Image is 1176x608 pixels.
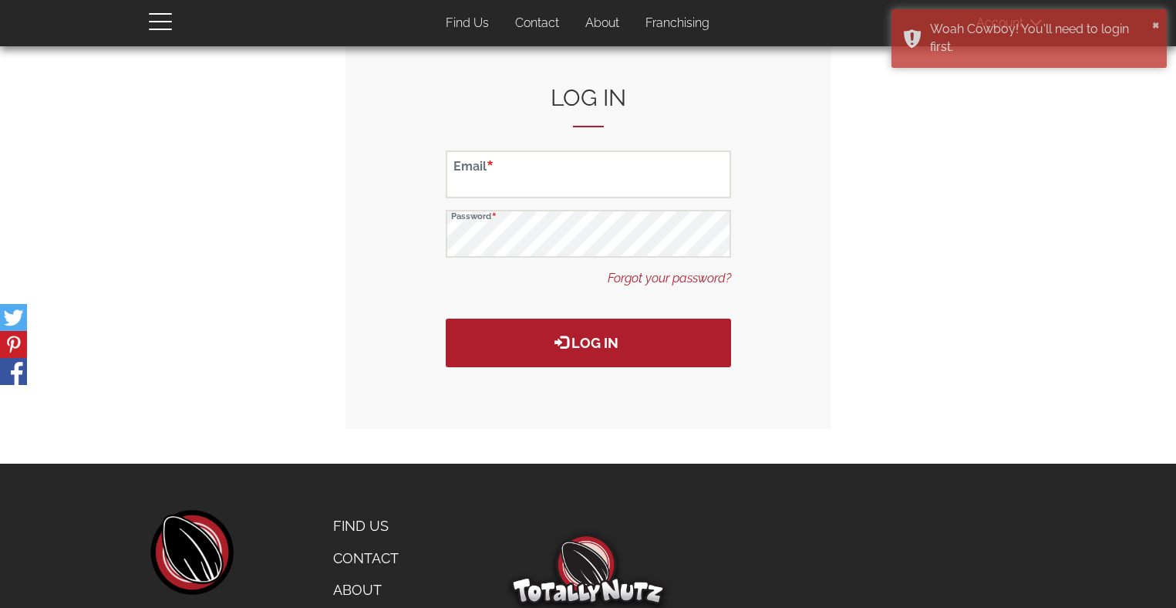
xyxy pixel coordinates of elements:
[446,85,731,127] h2: Log in
[322,510,473,542] a: Find Us
[511,534,666,604] img: Totally Nutz Logo
[322,542,473,575] a: Contact
[1152,16,1160,32] button: ×
[634,8,721,39] a: Franchising
[434,8,500,39] a: Find Us
[930,21,1147,56] div: Woah Cowboy! You'll need to login first.
[608,270,731,288] a: Forgot your password?
[446,319,731,367] button: Log in
[322,574,473,606] a: About
[574,8,631,39] a: About
[504,8,571,39] a: Contact
[446,150,731,198] input: Email
[149,510,234,595] a: home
